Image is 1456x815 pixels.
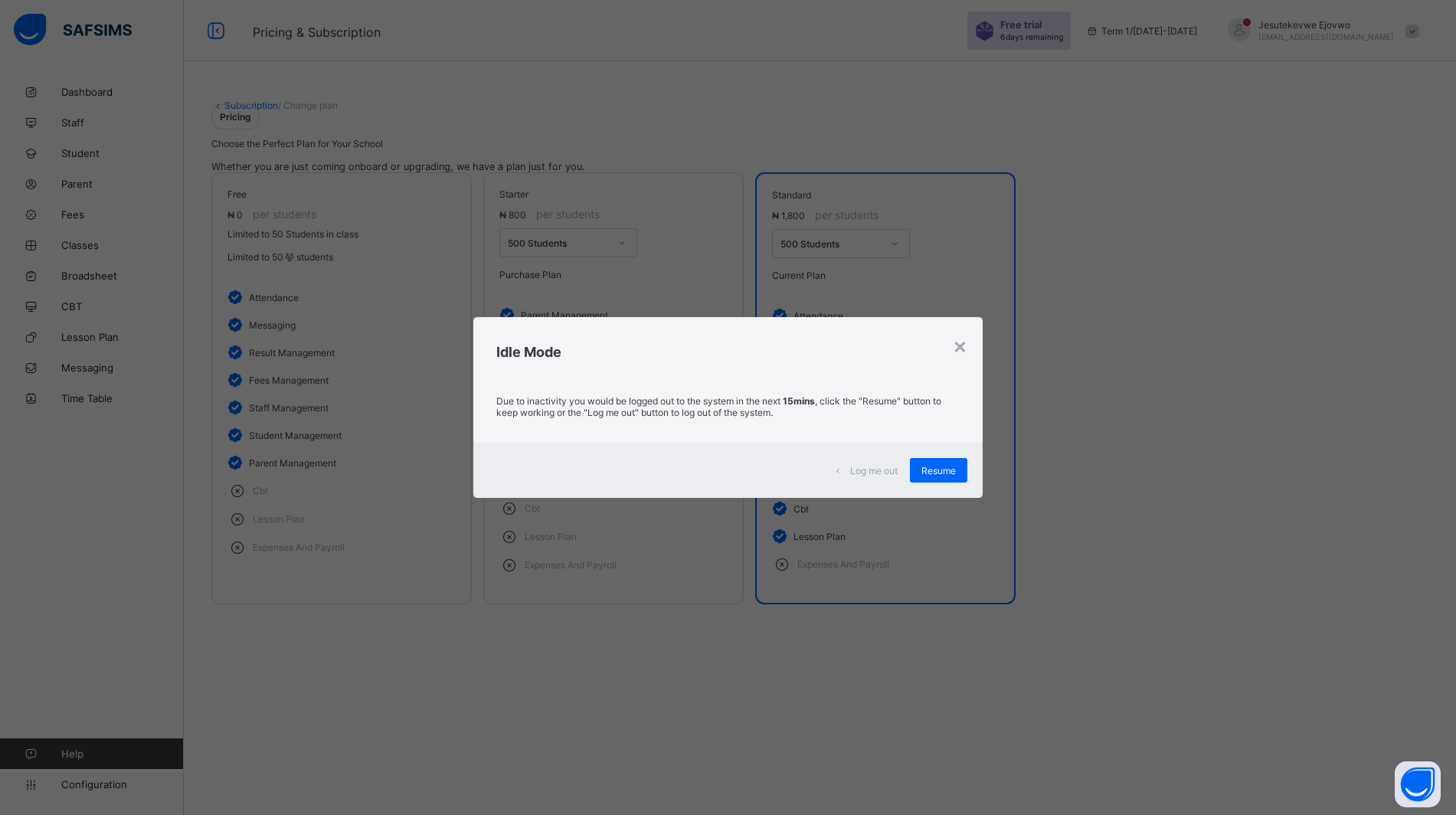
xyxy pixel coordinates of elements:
[921,465,956,476] span: Resume
[850,465,898,476] span: Log me out
[783,395,815,407] strong: 15mins
[953,332,967,358] div: ×
[496,344,960,360] h2: Idle Mode
[1395,761,1441,807] button: Open asap
[496,395,960,418] p: Due to inactivity you would be logged out to the system in the next , click the "Resume" button t...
